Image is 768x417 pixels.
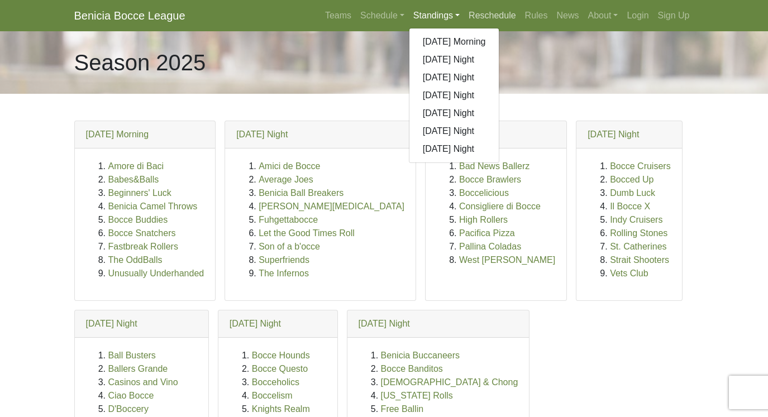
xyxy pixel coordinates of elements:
a: Superfriends [259,255,309,265]
a: Benicia Buccaneers [381,351,460,360]
a: Bad News Ballerz [459,161,530,171]
a: Amore di Baci [108,161,164,171]
a: [DATE] Night [409,104,499,122]
a: Free Ballin [381,404,423,414]
a: News [552,4,584,27]
a: Benicia Camel Throws [108,202,198,211]
a: Bocce Questo [252,364,308,373]
a: Strait Shooters [610,255,669,265]
a: Let the Good Times Roll [259,228,355,238]
a: [DATE] Night [409,122,499,140]
a: Sign Up [653,4,694,27]
a: Bocceholics [252,377,299,387]
a: Rolling Stones [610,228,667,238]
a: West [PERSON_NAME] [459,255,555,265]
a: [DATE] Night [236,130,288,139]
a: Casinos and Vino [108,377,178,387]
a: Boccelism [252,391,293,400]
a: [DATE] Night [86,319,137,328]
a: Ballers Grande [108,364,168,373]
a: [PERSON_NAME][MEDICAL_DATA] [259,202,404,211]
a: Schedule [356,4,409,27]
a: Dumb Luck [610,188,655,198]
a: Ciao Bocce [108,391,154,400]
a: Consigliere di Bocce [459,202,541,211]
a: High Rollers [459,215,508,224]
a: Reschedule [464,4,521,27]
a: Knights Realm [252,404,310,414]
a: [DATE] Night [409,140,499,158]
a: Beginners' Luck [108,188,171,198]
a: [DATE] Night [359,319,410,328]
a: [DATE] Night [409,69,499,87]
a: The Infernos [259,269,309,278]
a: Average Joes [259,175,313,184]
a: Bocced Up [610,175,653,184]
a: Il Bocce X [610,202,650,211]
a: Bocce Hounds [252,351,310,360]
a: Pacifica Pizza [459,228,515,238]
a: Login [622,4,653,27]
a: Bocce Banditos [381,364,443,373]
a: Bocce Buddies [108,215,168,224]
a: Bocce Snatchers [108,228,176,238]
a: The OddBalls [108,255,163,265]
a: Ball Busters [108,351,156,360]
a: [DATE] Night [588,130,639,139]
a: [US_STATE] Rolls [381,391,453,400]
a: Rules [521,4,552,27]
h1: Season 2025 [74,49,206,76]
a: Benicia Bocce League [74,4,185,27]
a: Boccelicious [459,188,509,198]
a: Teams [321,4,356,27]
a: St. Catherines [610,242,666,251]
a: Babes&Balls [108,175,159,184]
a: Fuhgettabocce [259,215,318,224]
div: Standings [409,28,500,163]
a: Benicia Ball Breakers [259,188,344,198]
a: Bocce Brawlers [459,175,521,184]
a: Indy Cruisers [610,215,662,224]
a: Pallina Coladas [459,242,521,251]
a: Fastbreak Rollers [108,242,178,251]
a: Son of a b'occe [259,242,320,251]
a: Bocce Cruisers [610,161,670,171]
a: [DATE] Night [230,319,281,328]
a: Vets Club [610,269,648,278]
a: D'Boccery [108,404,149,414]
a: [DATE] Night [409,51,499,69]
a: About [584,4,623,27]
a: Amici de Bocce [259,161,320,171]
a: [DATE] Morning [409,33,499,51]
a: [DEMOGRAPHIC_DATA] & Chong [381,377,518,387]
a: Unusually Underhanded [108,269,204,278]
a: [DATE] Morning [86,130,149,139]
a: Standings [409,4,464,27]
a: [DATE] Night [409,87,499,104]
